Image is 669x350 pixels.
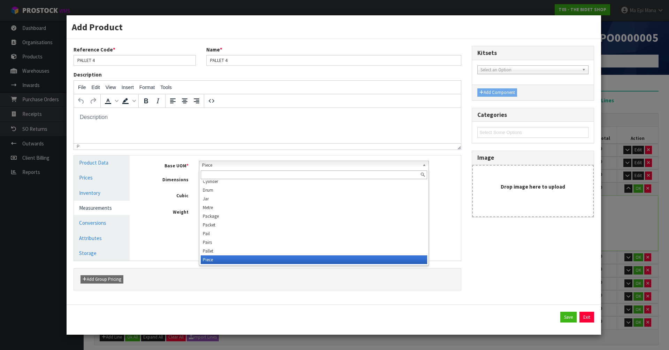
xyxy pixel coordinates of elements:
[74,186,130,200] a: Inventory
[477,154,589,161] h3: Image
[74,170,130,185] a: Prices
[140,207,193,216] label: Weight
[87,95,99,107] button: Redo
[74,156,130,170] a: Product Data
[72,21,596,33] h3: Add Product
[102,95,120,107] div: Text color
[477,112,589,118] h3: Categories
[92,85,100,90] span: Edit
[139,85,155,90] span: Format
[201,221,428,229] li: Packet
[167,95,179,107] button: Align left
[78,85,86,90] span: File
[201,177,428,186] li: Cylinder
[455,144,461,150] div: Resize
[477,50,589,56] h3: Kitsets
[74,231,130,245] a: Attributes
[206,95,217,107] button: Source code
[74,46,115,53] label: Reference Code
[140,175,193,183] label: Dimensions
[201,212,428,221] li: Package
[201,238,428,247] li: Pairs
[201,247,428,255] li: Pallet
[77,144,79,149] div: p
[152,95,164,107] button: Italic
[201,229,428,238] li: Pail
[202,161,420,169] span: Piece
[74,71,102,78] label: Description
[140,95,152,107] button: Bold
[560,312,577,323] button: Save
[201,203,428,212] li: Metre
[140,191,193,199] label: Cubic
[75,95,87,107] button: Undo
[201,194,428,203] li: Jar
[201,255,428,264] li: Piece
[501,183,565,190] strong: Drop image here to upload
[140,161,193,169] label: Base UOM
[74,216,130,230] a: Conversions
[477,88,517,97] button: Add Component
[206,46,222,53] label: Name
[106,85,116,90] span: View
[120,95,137,107] div: Background color
[206,55,461,66] input: Name
[191,95,202,107] button: Align right
[74,201,130,215] a: Measurements
[579,312,594,323] button: Exit
[480,66,579,74] span: Select an Option
[160,85,172,90] span: Tools
[74,55,196,66] input: Reference Code
[122,85,134,90] span: Insert
[179,95,191,107] button: Align center
[80,275,123,284] button: Add Group Pricing
[201,186,428,194] li: Drum
[74,108,461,143] iframe: Rich Text Area. Press ALT-0 for help.
[74,246,130,260] a: Storage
